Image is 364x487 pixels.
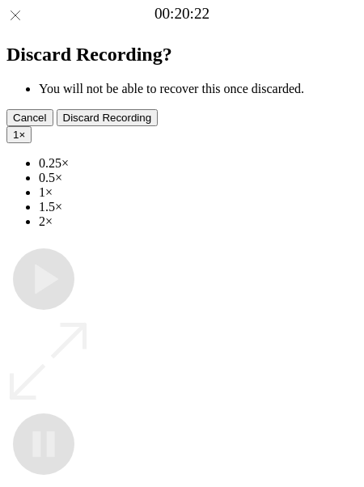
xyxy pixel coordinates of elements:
[6,44,358,66] h2: Discard Recording?
[13,129,19,141] span: 1
[39,200,358,214] li: 1.5×
[6,109,53,126] button: Cancel
[39,82,358,96] li: You will not be able to recover this once discarded.
[39,214,358,229] li: 2×
[57,109,159,126] button: Discard Recording
[39,185,358,200] li: 1×
[39,171,358,185] li: 0.5×
[39,156,358,171] li: 0.25×
[154,5,210,23] a: 00:20:22
[6,126,32,143] button: 1×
